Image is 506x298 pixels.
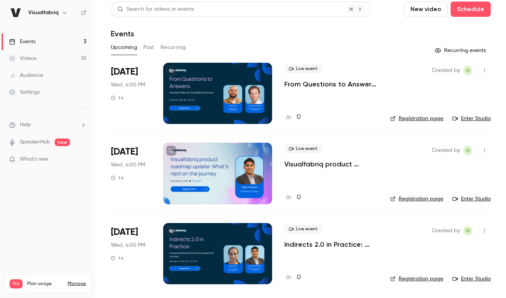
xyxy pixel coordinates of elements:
a: From Questions to Answers: Assistant [PERSON_NAME] for Visualfabriq Partners [284,80,378,89]
h4: 0 [297,112,301,122]
div: Oct 22 Wed, 4:00 PM (Europe/Amsterdam) [111,63,151,124]
span: new [55,138,70,146]
h6: Visualfabriq [28,9,58,16]
span: Created by [432,66,460,75]
button: Past [143,41,154,54]
h1: Events [111,29,134,38]
button: Schedule [451,2,491,17]
span: [DATE] [111,146,138,158]
div: Events [9,38,36,46]
span: Itamar Seligsohn [463,146,472,155]
span: Help [20,121,31,129]
a: Indirects 2.0 in Practice: Lessons learned and how to prepare for success [284,240,378,249]
h4: 0 [297,272,301,283]
div: Nov 5 Wed, 4:00 PM (Europe/Amsterdam) [111,143,151,204]
a: Registration page [390,195,443,203]
a: Manage [68,281,86,287]
span: What's new [20,155,49,163]
h4: 0 [297,192,301,203]
span: Live event [284,64,322,73]
div: 1 h [111,175,124,181]
span: Plan usage [27,281,63,287]
a: Registration page [390,275,443,283]
a: Visualfabriq product roadmap update: What’s next on the journey [284,160,378,169]
a: Enter Studio [452,275,491,283]
span: Created by [432,146,460,155]
span: IS [466,226,470,235]
li: help-dropdown-opener [9,121,86,129]
span: [DATE] [111,226,138,238]
button: Recurring [161,41,186,54]
div: 1 h [111,255,124,261]
button: New video [404,2,448,17]
a: Enter Studio [452,115,491,122]
div: 1 h [111,95,124,101]
div: Search for videos or events [117,5,194,13]
iframe: Noticeable Trigger [77,156,86,163]
button: Upcoming [111,41,137,54]
span: Itamar Seligsohn [463,226,472,235]
span: Itamar Seligsohn [463,66,472,75]
div: Nov 19 Wed, 4:00 PM (Europe/Amsterdam) [111,223,151,284]
span: IS [466,66,470,75]
span: Live event [284,225,322,234]
span: Wed, 4:00 PM [111,81,145,89]
a: 0 [284,112,301,122]
a: 0 [284,192,301,203]
img: Visualfabriq [10,7,22,19]
a: Registration page [390,115,443,122]
div: Videos [9,55,36,62]
span: Wed, 4:00 PM [111,161,145,169]
div: Settings [9,88,40,96]
span: Created by [432,226,460,235]
a: Enter Studio [452,195,491,203]
button: Recurring events [431,44,491,57]
span: [DATE] [111,66,138,78]
span: Pro [10,279,23,288]
div: Audience [9,72,43,79]
span: Wed, 4:00 PM [111,241,145,249]
span: IS [466,146,470,155]
a: 0 [284,272,301,283]
span: Live event [284,144,322,153]
a: SpeakerHub [20,138,50,146]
